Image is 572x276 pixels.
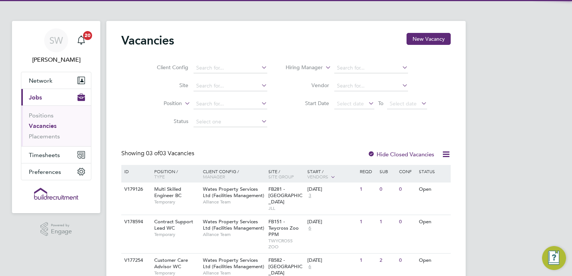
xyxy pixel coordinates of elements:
[307,186,356,193] div: [DATE]
[146,150,159,157] span: 03 of
[154,174,165,180] span: Type
[358,215,377,229] div: 1
[203,218,264,231] span: Wates Property Services Ltd (Facilities Management)
[12,21,100,213] nav: Main navigation
[121,33,174,48] h2: Vacancies
[145,64,188,71] label: Client Config
[51,222,72,229] span: Powered by
[21,55,91,64] span: Sam White
[29,168,61,175] span: Preferences
[194,117,267,127] input: Select one
[201,165,267,183] div: Client Config /
[307,225,312,231] span: 6
[154,186,182,199] span: Multi Skilled Engineer BC
[368,151,434,158] label: Hide Closed Vacancies
[337,100,364,107] span: Select date
[268,238,304,249] span: TWYCROSS ZOO
[154,218,193,231] span: Contract Support Lead WC
[203,270,265,276] span: Alliance Team
[305,165,358,184] div: Start /
[122,215,149,229] div: V178594
[358,165,377,178] div: Reqd
[397,183,417,196] div: 0
[268,205,304,211] span: JLL
[358,183,377,196] div: 1
[378,215,397,229] div: 1
[378,183,397,196] div: 0
[307,257,356,264] div: [DATE]
[122,165,149,178] div: ID
[149,165,201,183] div: Position /
[21,147,91,163] button: Timesheets
[21,188,91,200] a: Go to home page
[203,199,265,205] span: Alliance Team
[407,33,451,45] button: New Vacancy
[307,219,356,225] div: [DATE]
[417,183,450,196] div: Open
[307,174,328,180] span: Vendors
[139,100,182,107] label: Position
[334,63,408,73] input: Search for...
[268,257,302,276] span: FB582 - [GEOGRAPHIC_DATA]
[146,150,194,157] span: 03 Vacancies
[29,122,57,129] a: Vacancies
[121,150,196,157] div: Showing
[49,36,63,45] span: SW
[40,222,72,236] a: Powered byEngage
[203,231,265,237] span: Alliance Team
[83,31,92,40] span: 20
[154,231,199,237] span: Temporary
[376,98,386,108] span: To
[194,99,267,109] input: Search for...
[286,100,329,107] label: Start Date
[154,199,199,205] span: Temporary
[21,89,91,105] button: Jobs
[307,193,312,199] span: 3
[51,229,72,235] span: Engage
[194,63,267,73] input: Search for...
[21,163,91,180] button: Preferences
[194,81,267,91] input: Search for...
[29,77,52,84] span: Network
[417,254,450,267] div: Open
[154,257,188,270] span: Customer Care Advisor WC
[34,188,78,200] img: buildrec-logo-retina.png
[268,218,299,237] span: FB151 - Twycross Zoo PPM
[417,165,450,178] div: Status
[397,215,417,229] div: 0
[378,254,397,267] div: 2
[542,246,566,270] button: Engage Resource Center
[154,270,199,276] span: Temporary
[145,82,188,89] label: Site
[203,257,264,270] span: Wates Property Services Ltd (Facilities Management)
[268,186,302,205] span: FB281 - [GEOGRAPHIC_DATA]
[29,133,60,140] a: Placements
[203,186,264,199] span: Wates Property Services Ltd (Facilities Management)
[203,174,225,180] span: Manager
[280,64,323,71] label: Hiring Manager
[21,72,91,89] button: Network
[29,112,54,119] a: Positions
[307,264,312,270] span: 6
[29,151,60,159] span: Timesheets
[397,254,417,267] div: 0
[122,183,149,196] div: V179126
[417,215,450,229] div: Open
[21,28,91,64] a: SW[PERSON_NAME]
[390,100,417,107] span: Select date
[397,165,417,178] div: Conf
[334,81,408,91] input: Search for...
[145,118,188,125] label: Status
[74,28,89,52] a: 20
[122,254,149,267] div: V177254
[378,165,397,178] div: Sub
[267,165,306,183] div: Site /
[358,254,377,267] div: 1
[286,82,329,89] label: Vendor
[268,174,294,180] span: Site Group
[29,94,42,101] span: Jobs
[21,105,91,146] div: Jobs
